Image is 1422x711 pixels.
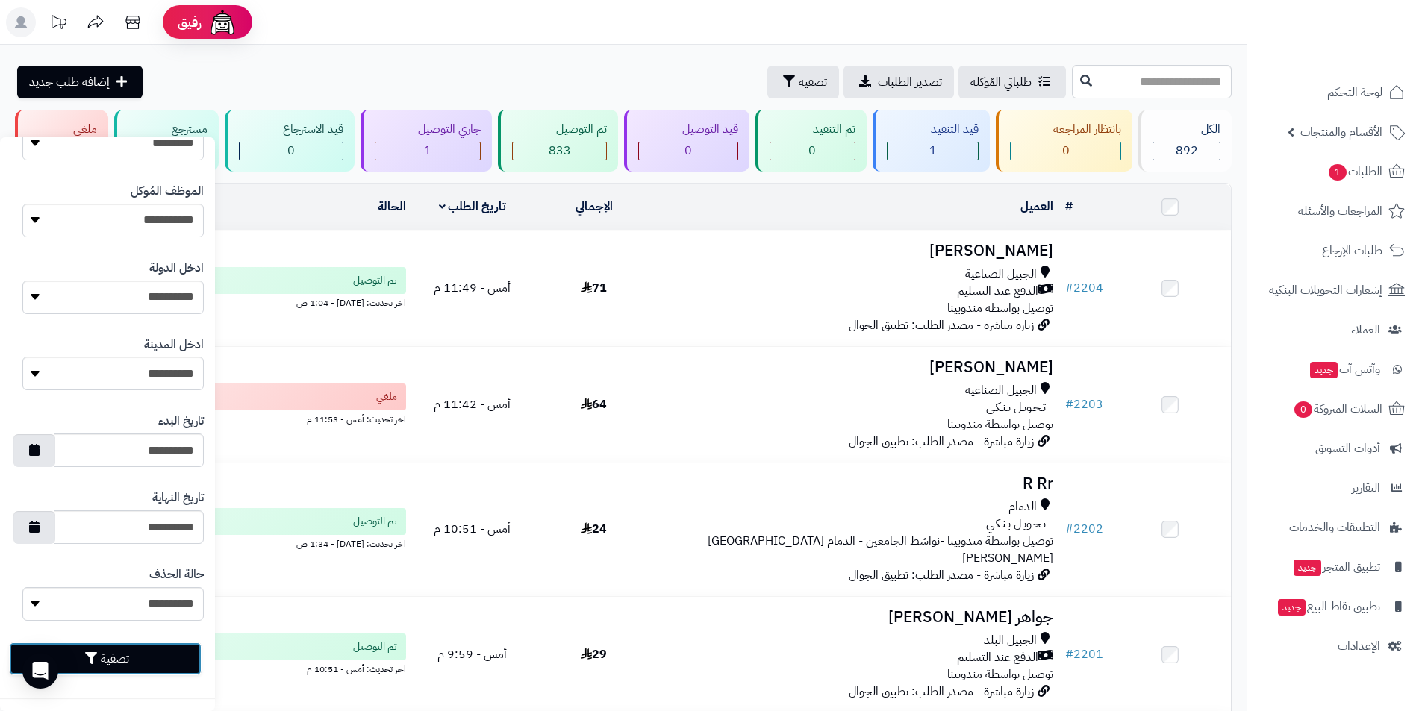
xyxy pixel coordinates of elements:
span: العملاء [1351,319,1380,340]
a: الإجمالي [576,198,613,216]
span: أمس - 11:49 م [434,279,511,297]
span: جديد [1310,362,1338,378]
div: 1 [375,142,481,160]
label: الموظف المُوكل [131,183,204,200]
button: تصفية [767,66,839,98]
a: قيد التنفيذ 1 [870,110,993,172]
span: رفيق [178,13,202,31]
span: الدفع عند التسليم [957,283,1038,300]
h3: [PERSON_NAME] [661,242,1053,260]
span: تصدير الطلبات [878,73,942,91]
span: 1 [1328,163,1347,181]
span: تصفية [799,73,827,91]
span: توصيل بواسطة مندوبينا [947,416,1053,433]
a: قيد الاسترجاع 0 [222,110,358,172]
span: 1 [929,142,937,160]
a: تم التنفيذ 0 [752,110,870,172]
div: قيد التنفيذ [887,121,979,138]
span: # [1065,279,1073,297]
a: العملاء [1256,312,1413,348]
h3: [PERSON_NAME] [661,359,1053,376]
a: بانتظار المراجعة 0 [993,110,1136,172]
a: تطبيق المتجرجديد [1256,549,1413,585]
a: تاريخ الطلب [439,198,507,216]
span: أمس - 9:59 م [437,645,507,663]
a: #2204 [1065,279,1103,297]
label: تاريخ البدء [158,413,204,430]
div: مسترجع [128,121,208,138]
a: إشعارات التحويلات البنكية [1256,272,1413,308]
a: إضافة طلب جديد [17,66,143,98]
span: # [1065,520,1073,538]
span: أدوات التسويق [1315,438,1380,459]
a: أدوات التسويق [1256,430,1413,466]
span: طلباتي المُوكلة [970,73,1032,91]
div: ملغي [29,121,97,138]
a: جاري التوصيل 1 [358,110,496,172]
span: التطبيقات والخدمات [1289,517,1380,538]
button: تصفية [9,642,202,675]
span: تـحـويـل بـنـكـي [986,516,1046,533]
a: تطبيق نقاط البيعجديد [1256,589,1413,624]
span: تم التوصيل [353,639,397,654]
span: 0 [685,142,692,160]
a: الكل892 [1135,110,1235,172]
span: الجبيل البلد [984,632,1037,649]
a: تصدير الطلبات [843,66,954,98]
div: تم التوصيل [512,121,607,138]
img: logo-2.png [1320,11,1408,43]
span: جديد [1278,599,1306,616]
span: زيارة مباشرة - مصدر الطلب: تطبيق الجوال [849,316,1034,334]
span: زيارة مباشرة - مصدر الطلب: تطبيق الجوال [849,683,1034,701]
span: السلات المتروكة [1293,398,1382,419]
a: الحالة [378,198,406,216]
span: طلبات الإرجاع [1322,240,1382,261]
div: تم التنفيذ [770,121,856,138]
span: تطبيق المتجر [1292,557,1380,577]
a: تحديثات المنصة [40,7,77,41]
span: تم التوصيل [353,514,397,529]
span: 0 [287,142,295,160]
span: 64 [581,395,607,413]
span: # [1065,645,1073,663]
span: ملغي [376,389,397,404]
a: الطلبات1 [1256,154,1413,190]
a: طلبات الإرجاع [1256,233,1413,269]
div: 0 [770,142,855,160]
span: الطلبات [1327,161,1382,182]
label: ادخل الدولة [149,260,204,277]
span: إضافة طلب جديد [29,73,110,91]
a: #2202 [1065,520,1103,538]
span: تم التوصيل [353,273,397,288]
span: الدفع عند التسليم [957,649,1038,666]
span: التقارير [1352,477,1380,498]
span: 24 [581,520,607,538]
a: وآتس آبجديد [1256,351,1413,387]
div: جاري التوصيل [375,121,481,138]
span: تـحـويـل بـنـكـي [986,399,1046,416]
span: الدمام [1008,498,1037,516]
span: 1 [424,142,431,160]
h3: جواهر [PERSON_NAME] [661,609,1053,626]
img: ai-face.png [208,7,237,37]
div: الكل [1153,121,1220,138]
div: بانتظار المراجعة [1010,121,1122,138]
span: # [1065,395,1073,413]
a: قيد التوصيل 0 [621,110,752,172]
div: 0 [240,142,343,160]
label: ادخل المدينة [144,336,204,354]
span: 29 [581,645,607,663]
span: 892 [1176,142,1198,160]
a: #2203 [1065,395,1103,413]
span: زيارة مباشرة - مصدر الطلب: تطبيق الجوال [849,433,1034,451]
a: التقارير [1256,470,1413,506]
span: توصيل بواسطة مندوبينا [947,665,1053,683]
span: 0 [808,142,816,160]
span: 0 [1062,142,1070,160]
a: التطبيقات والخدمات [1256,510,1413,545]
span: إشعارات التحويلات البنكية [1269,280,1382,301]
span: أمس - 11:42 م [434,395,511,413]
div: 0 [1011,142,1121,160]
h3: R Rr [661,475,1053,492]
a: #2201 [1065,645,1103,663]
